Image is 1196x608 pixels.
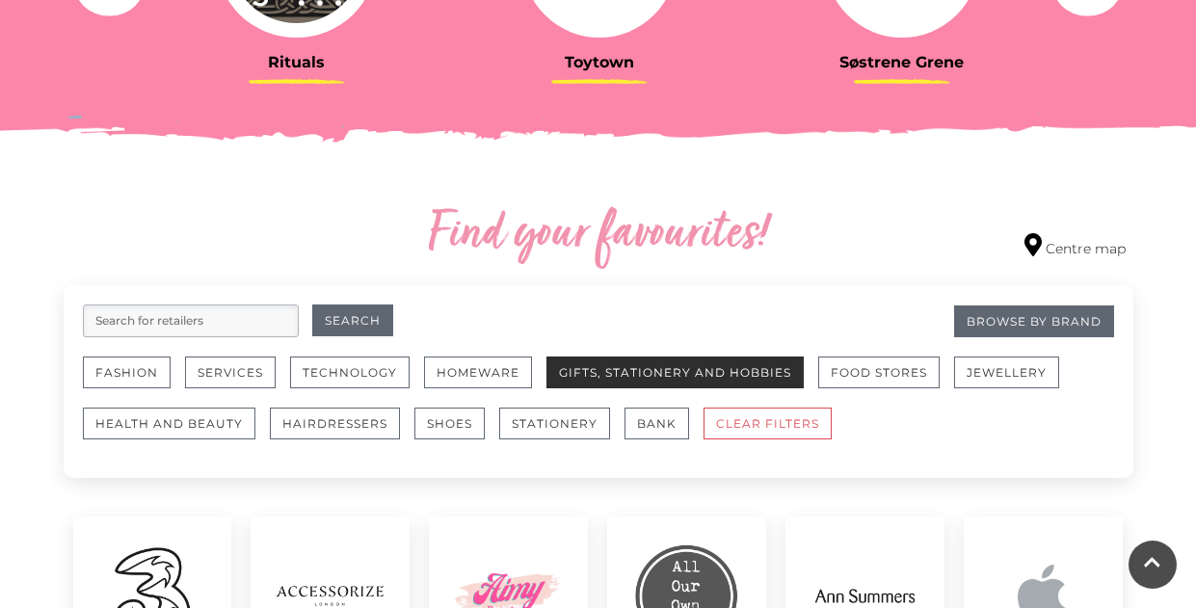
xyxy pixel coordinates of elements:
[1024,233,1126,259] a: Centre map
[463,53,736,71] h3: Toytown
[185,357,290,408] a: Services
[83,408,270,459] a: Health and Beauty
[424,357,532,388] button: Homeware
[290,357,424,408] a: Technology
[704,408,846,459] a: CLEAR FILTERS
[818,357,940,388] button: Food Stores
[160,53,434,71] h3: Rituals
[954,357,1074,408] a: Jewellery
[546,357,818,408] a: Gifts, Stationery and Hobbies
[414,408,499,459] a: Shoes
[270,408,400,439] button: Hairdressers
[424,357,546,408] a: Homeware
[83,357,185,408] a: Fashion
[83,357,171,388] button: Fashion
[625,408,704,459] a: Bank
[414,408,485,439] button: Shoes
[546,357,804,388] button: Gifts, Stationery and Hobbies
[625,408,689,439] button: Bank
[499,408,610,439] button: Stationery
[954,357,1059,388] button: Jewellery
[83,304,299,337] input: Search for retailers
[247,204,950,266] h2: Find your favourites!
[499,408,625,459] a: Stationery
[704,408,832,439] button: CLEAR FILTERS
[765,53,1039,71] h3: Søstrene Grene
[818,357,954,408] a: Food Stores
[185,357,276,388] button: Services
[312,304,393,336] button: Search
[83,408,255,439] button: Health and Beauty
[954,305,1114,337] a: Browse By Brand
[290,357,410,388] button: Technology
[270,408,414,459] a: Hairdressers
